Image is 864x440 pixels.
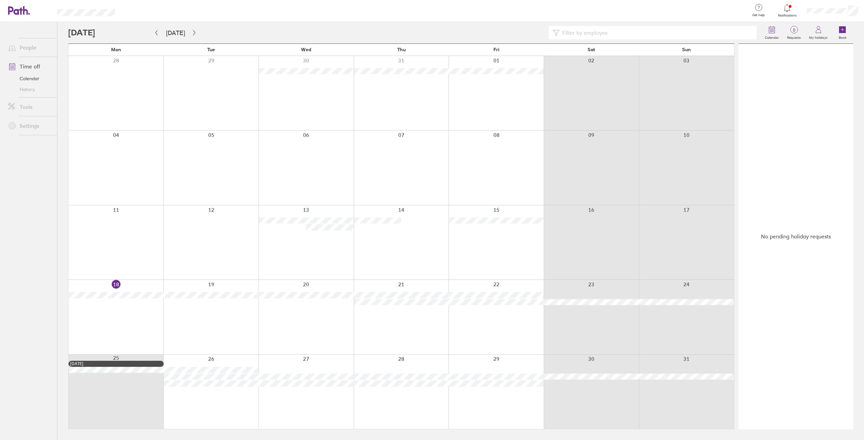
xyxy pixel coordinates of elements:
[805,22,832,43] a: My holidays
[560,26,753,39] input: Filter by employee
[783,34,805,40] label: Requests
[207,47,215,52] span: Tue
[3,41,57,54] a: People
[493,47,500,52] span: Fri
[761,34,783,40] label: Calendar
[783,22,805,43] a: 0Requests
[3,84,57,95] a: History
[3,73,57,84] a: Calendar
[682,47,691,52] span: Sun
[835,34,850,40] label: Book
[761,22,783,43] a: Calendar
[776,13,798,18] span: Notifications
[832,22,853,43] a: Book
[738,44,853,429] div: No pending holiday requests
[783,27,805,33] span: 0
[397,47,406,52] span: Thu
[301,47,311,52] span: Wed
[748,13,769,17] span: Get help
[805,34,832,40] label: My holidays
[161,27,190,38] button: [DATE]
[3,60,57,73] a: Time off
[588,47,595,52] span: Sat
[776,3,798,18] a: Notifications
[3,119,57,133] a: Settings
[70,361,162,366] div: [DATE]
[111,47,121,52] span: Mon
[3,100,57,114] a: Tools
